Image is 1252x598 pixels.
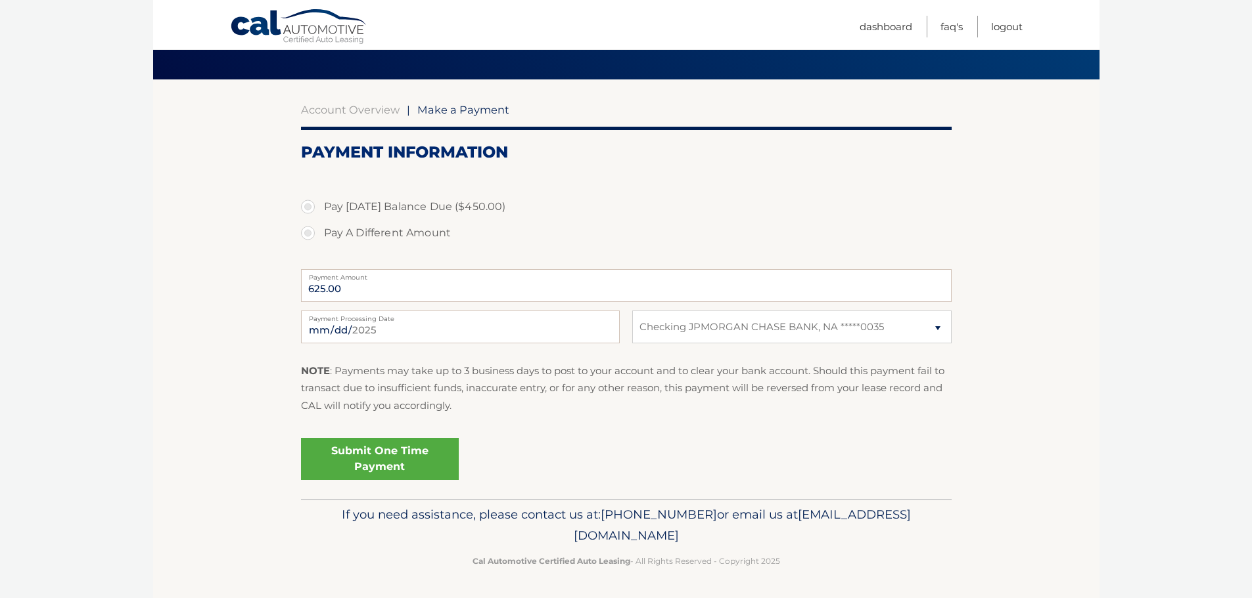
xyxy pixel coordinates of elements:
[230,9,368,47] a: Cal Automotive
[301,364,330,377] strong: NOTE
[991,16,1023,37] a: Logout
[301,310,620,321] label: Payment Processing Date
[417,103,509,116] span: Make a Payment
[301,269,952,302] input: Payment Amount
[601,507,717,522] span: [PHONE_NUMBER]
[301,220,952,246] label: Pay A Different Amount
[301,438,459,480] a: Submit One Time Payment
[940,16,963,37] a: FAQ's
[473,556,630,566] strong: Cal Automotive Certified Auto Leasing
[301,310,620,343] input: Payment Date
[301,103,400,116] a: Account Overview
[310,504,943,546] p: If you need assistance, please contact us at: or email us at
[301,142,952,162] h2: Payment Information
[301,194,952,220] label: Pay [DATE] Balance Due ($450.00)
[574,507,911,543] span: [EMAIL_ADDRESS][DOMAIN_NAME]
[301,362,952,414] p: : Payments may take up to 3 business days to post to your account and to clear your bank account....
[310,554,943,568] p: - All Rights Reserved - Copyright 2025
[301,269,952,280] label: Payment Amount
[407,103,410,116] span: |
[860,16,912,37] a: Dashboard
